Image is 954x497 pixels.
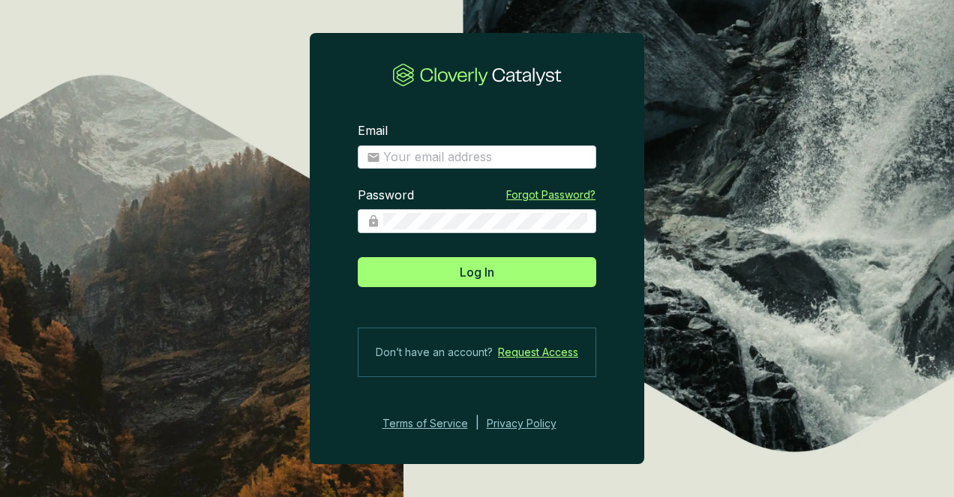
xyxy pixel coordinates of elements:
a: Terms of Service [378,415,468,433]
label: Email [358,123,388,139]
a: Privacy Policy [487,415,577,433]
span: Log In [460,263,494,281]
input: Email [383,149,587,166]
span: Don’t have an account? [376,343,493,361]
button: Log In [358,257,596,287]
div: | [475,415,479,433]
a: Forgot Password? [506,187,595,202]
input: Password [383,213,587,229]
a: Request Access [498,343,578,361]
label: Password [358,187,414,204]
